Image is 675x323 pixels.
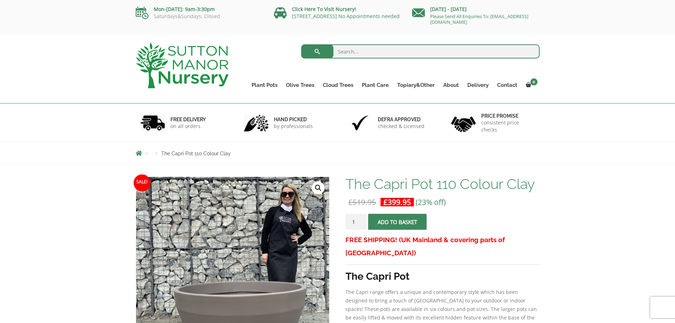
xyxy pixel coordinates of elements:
[274,123,313,130] p: by professionals
[393,80,439,90] a: Topiary&Other
[136,43,229,88] img: logo
[368,214,427,230] button: Add to basket
[282,80,319,90] a: Olive Trees
[378,116,424,123] h6: Defra approved
[134,174,151,191] span: Sale!
[451,112,476,134] img: 4.jpg
[312,182,325,194] a: View full-screen image gallery
[493,80,522,90] a: Contact
[161,151,231,156] span: The Capri Pot 110 Colour Clay
[140,114,165,132] img: 1.jpg
[345,271,410,282] strong: The Capri Pot
[530,78,538,85] span: 0
[319,80,358,90] a: Cloud Trees
[345,177,539,191] h1: The Capri Pot 110 Colour Clay
[292,13,400,20] a: [STREET_ADDRESS] No Appointments needed
[348,197,353,207] span: £
[439,80,463,90] a: About
[522,80,540,90] a: 0
[463,80,493,90] a: Delivery
[383,197,411,207] bdi: 399.95
[292,6,356,12] a: Click Here To Visit Nursery!
[358,80,393,90] a: Plant Care
[244,114,269,132] img: 2.jpg
[301,44,540,59] input: Search...
[345,214,367,230] input: Product quantity
[136,5,263,13] p: Mon-[DATE]: 9am-3:30pm
[136,150,540,156] nav: Breadcrumbs
[481,113,535,119] h6: Price promise
[247,80,282,90] a: Plant Pots
[170,123,206,130] p: on all orders
[170,116,206,123] h6: FREE DELIVERY
[348,114,372,132] img: 3.jpg
[416,197,446,207] span: (23% off)
[136,13,263,19] p: Saturdays&Sundays: Closed
[412,5,540,13] p: [DATE] - [DATE]
[481,119,535,133] p: consistent price checks
[345,233,539,260] h3: FREE SHIPPING! (UK Mainland & covering parts of [GEOGRAPHIC_DATA])
[274,116,313,123] h6: hand picked
[378,123,424,130] p: checked & Licensed
[430,13,528,25] a: Please Send All Enquiries To: [EMAIL_ADDRESS][DOMAIN_NAME]
[348,197,376,207] bdi: 519.95
[383,197,388,207] span: £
